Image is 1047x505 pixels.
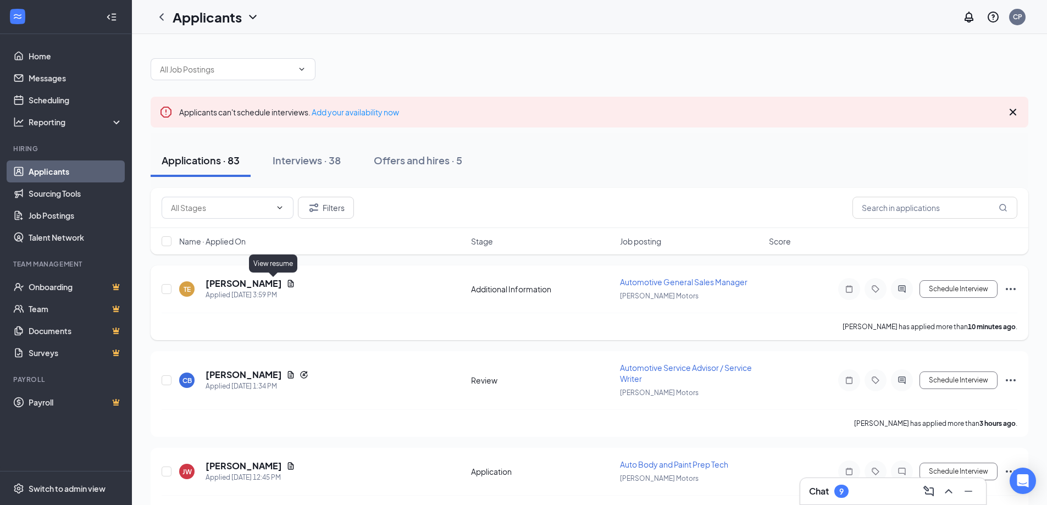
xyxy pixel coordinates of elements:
[620,277,747,287] span: Automotive General Sales Manager
[29,160,123,182] a: Applicants
[979,419,1016,428] b: 3 hours ago
[179,236,246,247] span: Name · Applied On
[1004,374,1017,387] svg: Ellipses
[1013,12,1022,21] div: CP
[620,292,699,300] span: [PERSON_NAME] Motors
[1006,106,1020,119] svg: Cross
[13,116,24,127] svg: Analysis
[13,259,120,269] div: Team Management
[184,285,191,294] div: TE
[620,236,661,247] span: Job posting
[29,204,123,226] a: Job Postings
[869,467,882,476] svg: Tag
[1004,282,1017,296] svg: Ellipses
[273,153,341,167] div: Interviews · 38
[809,485,829,497] h3: Chat
[471,375,613,386] div: Review
[968,323,1016,331] b: 10 minutes ago
[160,63,293,75] input: All Job Postings
[155,10,168,24] svg: ChevronLeft
[29,276,123,298] a: OnboardingCrown
[29,182,123,204] a: Sourcing Tools
[206,369,282,381] h5: [PERSON_NAME]
[471,236,493,247] span: Stage
[206,472,295,483] div: Applied [DATE] 12:45 PM
[843,467,856,476] svg: Note
[171,202,271,214] input: All Stages
[179,107,399,117] span: Applicants can't schedule interviews.
[12,11,23,22] svg: WorkstreamLogo
[29,226,123,248] a: Talent Network
[300,370,308,379] svg: Reapply
[1010,468,1036,494] div: Open Intercom Messenger
[29,116,123,127] div: Reporting
[839,487,844,496] div: 9
[29,391,123,413] a: PayrollCrown
[13,483,24,494] svg: Settings
[895,467,908,476] svg: ChatInactive
[919,371,998,389] button: Schedule Interview
[246,10,259,24] svg: ChevronDown
[471,284,613,295] div: Additional Information
[162,153,240,167] div: Applications · 83
[999,203,1007,212] svg: MagnifyingGlass
[843,322,1017,331] p: [PERSON_NAME] has applied more than .
[173,8,242,26] h1: Applicants
[987,10,1000,24] svg: QuestionInfo
[297,65,306,74] svg: ChevronDown
[13,375,120,384] div: Payroll
[29,483,106,494] div: Switch to admin view
[620,459,728,469] span: Auto Body and Paint Prep Tech
[286,370,295,379] svg: Document
[286,279,295,288] svg: Document
[942,485,955,498] svg: ChevronUp
[286,462,295,470] svg: Document
[206,381,308,392] div: Applied [DATE] 1:34 PM
[920,482,938,500] button: ComposeMessage
[206,290,295,301] div: Applied [DATE] 3:59 PM
[895,285,908,293] svg: ActiveChat
[307,201,320,214] svg: Filter
[869,376,882,385] svg: Tag
[960,482,977,500] button: Minimize
[919,280,998,298] button: Schedule Interview
[620,363,752,384] span: Automotive Service Advisor / Service Writer
[769,236,791,247] span: Score
[29,298,123,320] a: TeamCrown
[275,203,284,212] svg: ChevronDown
[13,144,120,153] div: Hiring
[962,485,975,498] svg: Minimize
[106,12,117,23] svg: Collapse
[620,389,699,397] span: [PERSON_NAME] Motors
[852,197,1017,219] input: Search in applications
[1004,465,1017,478] svg: Ellipses
[312,107,399,117] a: Add your availability now
[206,460,282,472] h5: [PERSON_NAME]
[29,89,123,111] a: Scheduling
[919,463,998,480] button: Schedule Interview
[159,106,173,119] svg: Error
[29,320,123,342] a: DocumentsCrown
[843,376,856,385] svg: Note
[249,254,297,273] div: View resume
[922,485,935,498] svg: ComposeMessage
[895,376,908,385] svg: ActiveChat
[869,285,882,293] svg: Tag
[29,342,123,364] a: SurveysCrown
[298,197,354,219] button: Filter Filters
[182,467,192,476] div: JW
[206,278,282,290] h5: [PERSON_NAME]
[29,67,123,89] a: Messages
[940,482,957,500] button: ChevronUp
[854,419,1017,428] p: [PERSON_NAME] has applied more than .
[620,474,699,482] span: [PERSON_NAME] Motors
[962,10,976,24] svg: Notifications
[471,466,613,477] div: Application
[843,285,856,293] svg: Note
[182,376,192,385] div: CB
[29,45,123,67] a: Home
[374,153,462,167] div: Offers and hires · 5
